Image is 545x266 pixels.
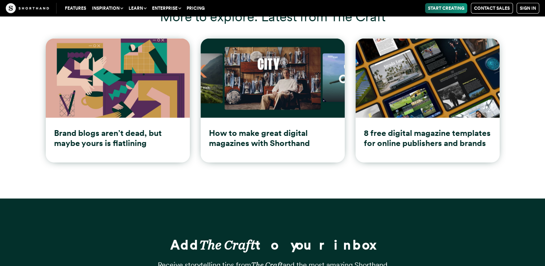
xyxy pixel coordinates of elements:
h4: How to make great digital magazines with Shorthand [209,128,336,148]
a: Contact Sales [471,3,513,14]
a: Sign in [517,3,539,14]
a: 8 free digital magazine templates for online publishers and brands [356,39,500,162]
h4: Brand blogs aren’t dead, but maybe yours is flatlining [54,128,182,148]
a: How to make great digital magazines with Shorthand [201,39,345,162]
a: Brand blogs aren’t dead, but maybe yours is flatlining [46,39,190,162]
button: Inspiration [89,3,126,13]
h3: Add to your inbox [147,238,399,252]
button: Enterprise [149,3,184,13]
a: Pricing [184,3,207,13]
a: Start Creating [425,3,467,13]
em: The Craft [199,237,255,253]
button: Learn [126,3,149,13]
h4: 8 free digital magazine templates for online publishers and brands [364,128,491,148]
img: The Craft [6,3,49,13]
a: Features [62,3,89,13]
h3: More to explore: Latest from The Craft [14,9,531,25]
